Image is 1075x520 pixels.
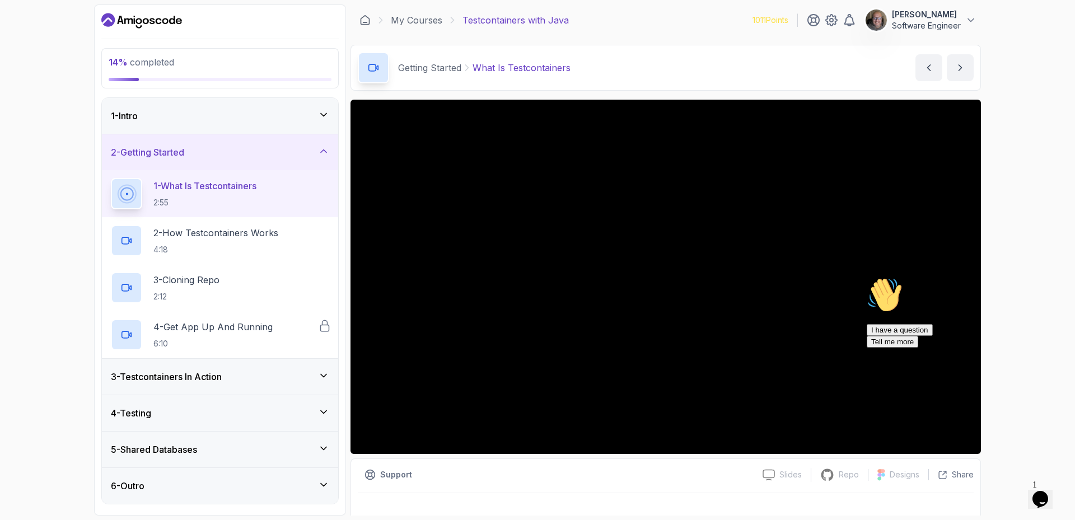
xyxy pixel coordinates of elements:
[350,100,981,454] iframe: 1 - What is Testcontainers
[153,338,273,349] p: 6:10
[779,469,802,480] p: Slides
[462,13,569,27] p: Testcontainers with Java
[102,395,338,431] button: 4-Testing
[380,469,412,480] p: Support
[111,146,184,159] h3: 2 - Getting Started
[111,225,329,256] button: 2-How Testcontainers Works4:18
[153,179,256,193] p: 1 - What Is Testcontainers
[359,15,371,26] a: Dashboard
[391,13,442,27] a: My Courses
[839,469,859,480] p: Repo
[109,57,174,68] span: completed
[890,469,919,480] p: Designs
[915,54,942,81] button: previous content
[153,273,219,287] p: 3 - Cloning Repo
[473,61,571,74] p: What Is Testcontainers
[952,469,974,480] p: Share
[153,320,273,334] p: 4 - Get App Up And Running
[153,226,278,240] p: 2 - How Testcontainers Works
[4,51,71,63] button: I have a question
[111,272,329,303] button: 3-Cloning Repo2:12
[111,178,329,209] button: 1-What Is Testcontainers2:55
[398,61,461,74] p: Getting Started
[101,12,182,30] a: Dashboard
[892,20,961,31] p: Software Engineer
[111,443,197,456] h3: 5 - Shared Databases
[102,432,338,467] button: 5-Shared Databases
[109,57,128,68] span: 14 %
[752,15,788,26] p: 1011 Points
[102,468,338,504] button: 6-Outro
[153,291,219,302] p: 2:12
[102,98,338,134] button: 1-Intro
[111,479,144,493] h3: 6 - Outro
[111,370,222,383] h3: 3 - Testcontainers In Action
[862,273,1064,470] iframe: chat widget
[4,34,111,42] span: Hi! How can we help?
[866,10,887,31] img: user profile image
[947,54,974,81] button: next content
[4,4,206,75] div: 👋Hi! How can we help?I have a questionTell me more
[102,134,338,170] button: 2-Getting Started
[153,197,256,208] p: 2:55
[892,9,961,20] p: [PERSON_NAME]
[4,4,40,40] img: :wave:
[865,9,976,31] button: user profile image[PERSON_NAME]Software Engineer
[4,63,56,75] button: Tell me more
[928,469,974,480] button: Share
[1028,475,1064,509] iframe: chat widget
[111,406,151,420] h3: 4 - Testing
[153,244,278,255] p: 4:18
[358,466,419,484] button: Support button
[111,319,329,350] button: 4-Get App Up And Running6:10
[111,109,138,123] h3: 1 - Intro
[102,359,338,395] button: 3-Testcontainers In Action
